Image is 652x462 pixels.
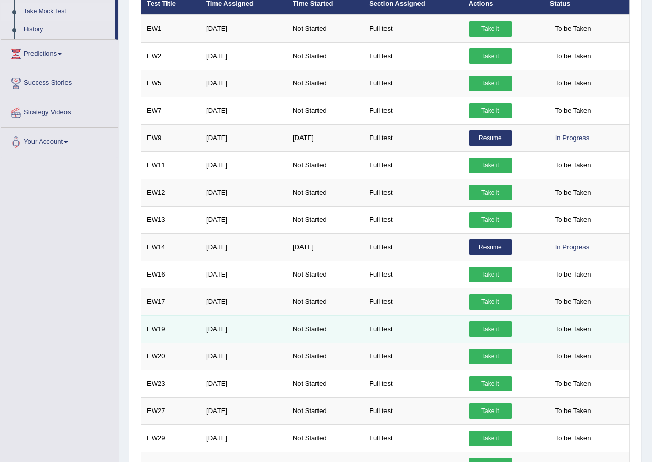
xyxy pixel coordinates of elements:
[141,179,201,206] td: EW12
[469,130,512,146] a: Resume
[200,124,287,151] td: [DATE]
[363,179,463,206] td: Full test
[469,76,512,91] a: Take it
[200,206,287,233] td: [DATE]
[141,397,201,424] td: EW27
[1,69,118,95] a: Success Stories
[141,288,201,315] td: EW17
[550,212,596,228] span: To be Taken
[363,124,463,151] td: Full test
[141,206,201,233] td: EW13
[141,424,201,452] td: EW29
[469,103,512,118] a: Take it
[287,179,363,206] td: Not Started
[363,206,463,233] td: Full test
[469,48,512,64] a: Take it
[287,261,363,288] td: Not Started
[287,42,363,70] td: Not Started
[363,97,463,124] td: Full test
[469,294,512,310] a: Take it
[469,349,512,364] a: Take it
[550,267,596,282] span: To be Taken
[550,294,596,310] span: To be Taken
[550,76,596,91] span: To be Taken
[141,315,201,343] td: EW19
[287,288,363,315] td: Not Started
[1,128,118,153] a: Your Account
[1,98,118,124] a: Strategy Videos
[19,21,115,39] a: History
[469,212,512,228] a: Take it
[287,151,363,179] td: Not Started
[287,124,363,151] td: [DATE]
[287,343,363,370] td: Not Started
[363,397,463,424] td: Full test
[363,424,463,452] td: Full test
[287,206,363,233] td: Not Started
[550,130,594,146] div: In Progress
[550,239,594,255] div: In Progress
[200,15,287,43] td: [DATE]
[287,424,363,452] td: Not Started
[469,376,512,391] a: Take it
[469,403,512,419] a: Take it
[287,315,363,343] td: Not Started
[141,124,201,151] td: EW9
[550,21,596,37] span: To be Taken
[200,370,287,397] td: [DATE]
[200,97,287,124] td: [DATE]
[141,70,201,97] td: EW5
[19,3,115,21] a: Take Mock Test
[200,179,287,206] td: [DATE]
[200,261,287,288] td: [DATE]
[363,42,463,70] td: Full test
[287,397,363,424] td: Not Started
[141,151,201,179] td: EW11
[550,349,596,364] span: To be Taken
[200,343,287,370] td: [DATE]
[363,233,463,261] td: Full test
[550,185,596,200] span: To be Taken
[200,42,287,70] td: [DATE]
[469,239,512,255] a: Resume
[363,288,463,315] td: Full test
[141,343,201,370] td: EW20
[469,431,512,446] a: Take it
[550,376,596,391] span: To be Taken
[200,151,287,179] td: [DATE]
[363,343,463,370] td: Full test
[200,70,287,97] td: [DATE]
[141,42,201,70] td: EW2
[200,288,287,315] td: [DATE]
[469,21,512,37] a: Take it
[469,321,512,337] a: Take it
[200,397,287,424] td: [DATE]
[363,261,463,288] td: Full test
[550,48,596,64] span: To be Taken
[200,315,287,343] td: [DATE]
[141,261,201,288] td: EW16
[363,315,463,343] td: Full test
[363,151,463,179] td: Full test
[141,97,201,124] td: EW7
[1,40,118,65] a: Predictions
[287,233,363,261] td: [DATE]
[287,370,363,397] td: Not Started
[363,15,463,43] td: Full test
[550,403,596,419] span: To be Taken
[141,15,201,43] td: EW1
[469,267,512,282] a: Take it
[287,15,363,43] td: Not Started
[469,158,512,173] a: Take it
[141,233,201,261] td: EW14
[287,70,363,97] td: Not Started
[550,103,596,118] span: To be Taken
[363,70,463,97] td: Full test
[200,233,287,261] td: [DATE]
[550,431,596,446] span: To be Taken
[200,424,287,452] td: [DATE]
[141,370,201,397] td: EW23
[469,185,512,200] a: Take it
[550,158,596,173] span: To be Taken
[550,321,596,337] span: To be Taken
